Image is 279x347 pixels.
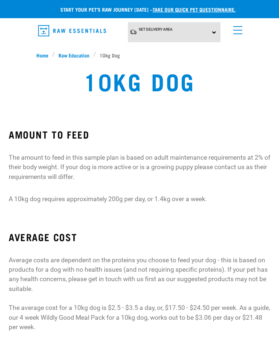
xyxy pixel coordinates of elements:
nav: breadcrumbs [36,51,243,59]
a: Home [36,51,52,59]
a: menu [230,22,243,35]
a: Raw Education [55,51,93,59]
p: A 10kg dog requires approximately 200g per day, or 1.4kg over a week. [9,194,270,204]
span: Home [36,51,48,59]
h3: AVERAGE COST [9,231,270,243]
span: Set Delivery Area [139,27,173,31]
p: The amount to feed in this sample plan is based on adult maintenance requirements at 2% of their ... [9,153,270,182]
a: take our quick pet questionnaire. [153,8,236,11]
p: Average costs are dependent on the proteins you choose to feed your dog - this is based on produc... [9,255,270,332]
h1: 10kg Dog [84,68,195,94]
span: Raw Education [58,51,89,59]
img: van-moving.png [130,29,137,35]
img: Raw Essentials Logo [38,25,106,36]
h3: AMOUNT TO FEED [9,129,270,140]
